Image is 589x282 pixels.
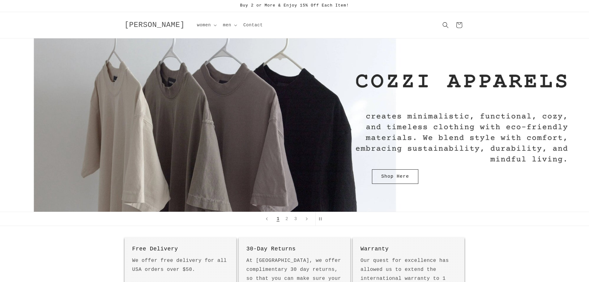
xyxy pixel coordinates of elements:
[240,3,349,8] span: Buy 2 or More & Enjoy 15% Off Each Item!
[197,22,211,28] span: women
[240,19,267,32] a: Contact
[361,245,457,253] h3: Warranty
[300,212,314,226] button: Next slide
[132,245,228,253] h3: Free Delivery
[282,213,291,224] button: Load slide 2 of 3
[193,19,219,32] summary: women
[273,213,283,225] button: Load slide 1 of 3
[246,245,343,253] h3: 30-Day Returns
[439,18,452,32] summary: Search
[132,256,228,274] p: We offer free delivery for all USA orders over $50.
[122,19,187,31] a: [PERSON_NAME]
[372,169,418,184] a: Shop Here
[243,22,263,28] span: Contact
[260,212,274,226] button: Previous slide
[125,21,185,29] span: [PERSON_NAME]
[315,212,329,226] button: Pause slideshow
[219,19,240,32] summary: men
[291,213,300,224] button: Load slide 3 of 3
[223,22,231,28] span: men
